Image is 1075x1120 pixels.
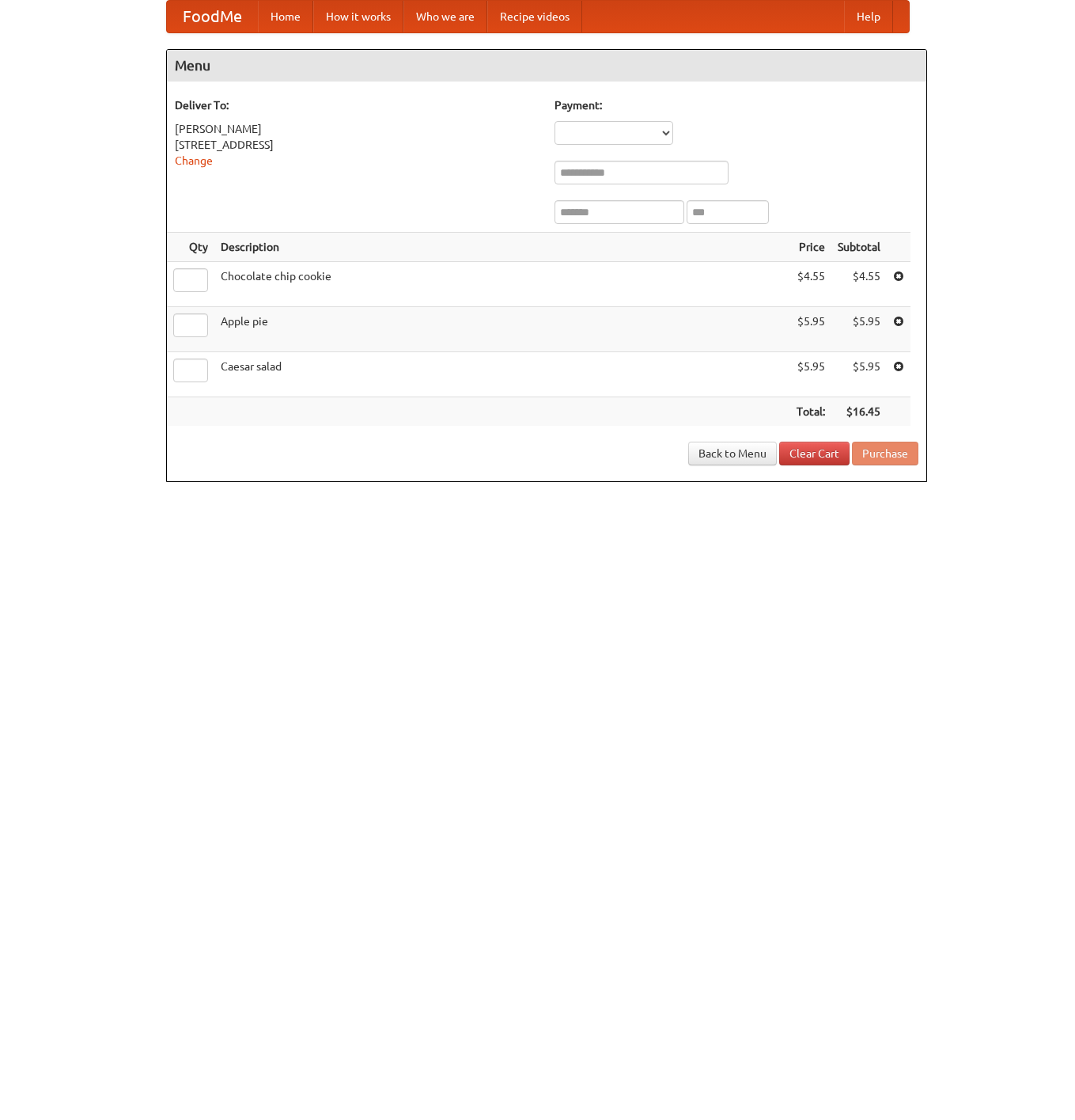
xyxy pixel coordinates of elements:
[167,1,258,32] a: FoodMe
[831,352,887,397] td: $5.95
[175,137,539,153] div: [STREET_ADDRESS]
[175,121,539,137] div: [PERSON_NAME]
[175,154,213,167] a: Change
[214,262,790,307] td: Chocolate chip cookie
[214,307,790,352] td: Apple pie
[790,262,831,307] td: $4.55
[688,442,777,465] a: Back to Menu
[167,233,214,262] th: Qty
[214,233,790,262] th: Description
[167,50,926,82] h4: Menu
[779,442,850,465] a: Clear Cart
[790,307,831,352] td: $5.95
[831,307,887,352] td: $5.95
[313,1,403,32] a: How it works
[831,233,887,262] th: Subtotal
[790,233,831,262] th: Price
[403,1,487,32] a: Who we are
[790,397,831,427] th: Total:
[258,1,313,32] a: Home
[831,262,887,307] td: $4.55
[487,1,582,32] a: Recipe videos
[852,442,918,465] button: Purchase
[214,352,790,397] td: Caesar salad
[844,1,893,32] a: Help
[175,97,539,113] h5: Deliver To:
[555,97,918,113] h5: Payment:
[790,352,831,397] td: $5.95
[831,397,887,427] th: $16.45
